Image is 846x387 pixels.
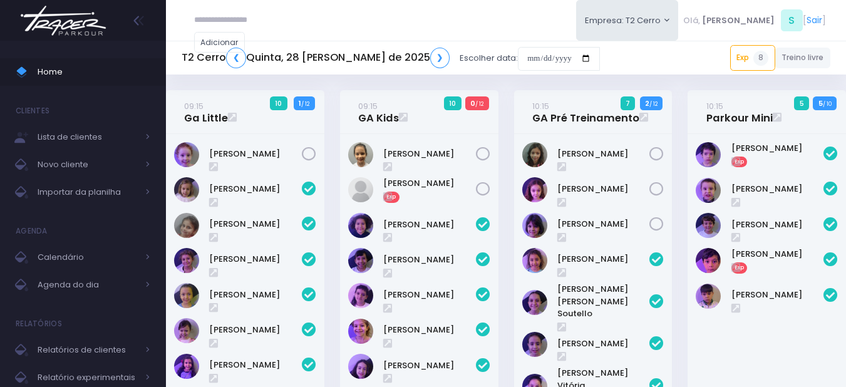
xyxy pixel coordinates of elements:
[823,100,832,108] small: / 10
[383,219,476,231] a: [PERSON_NAME]
[557,148,650,160] a: [PERSON_NAME]
[706,100,773,125] a: 10:15Parkour Mini
[16,311,62,336] h4: Relatórios
[645,98,649,108] strong: 2
[522,177,547,202] img: Luisa Tomchinsky Montezano
[706,100,723,112] small: 10:15
[532,100,549,112] small: 10:15
[174,354,199,379] img: Manuela Santos
[702,14,775,27] span: [PERSON_NAME]
[696,213,721,238] img: Otto Guimarães Krön
[209,253,302,266] a: [PERSON_NAME]
[348,177,373,202] img: chloé torres barreto barbosa
[430,48,450,68] a: ❯
[194,32,245,53] a: Adicionar
[696,142,721,167] img: Francisco Nassar
[38,64,150,80] span: Home
[38,342,138,358] span: Relatórios de clientes
[348,248,373,273] img: Beatriz Kikuchi
[38,249,138,266] span: Calendário
[348,142,373,167] img: Maya Viana
[184,100,228,125] a: 09:15Ga Little
[270,96,287,110] span: 10
[174,248,199,273] img: Isabel Amado
[444,96,462,110] span: 10
[38,369,138,386] span: Relatório experimentais
[696,248,721,273] img: Samuel Bigaton
[383,148,476,160] a: [PERSON_NAME]
[209,148,302,160] a: [PERSON_NAME]
[731,289,824,301] a: [PERSON_NAME]
[775,48,831,68] a: Treino livre
[383,177,476,190] a: [PERSON_NAME]
[358,100,399,125] a: 09:15GA Kids
[348,319,373,344] img: Gabriela Libardi Galesi Bernardo
[299,98,301,108] strong: 1
[184,100,204,112] small: 09:15
[807,14,822,27] a: Sair
[348,354,373,379] img: Isabela de Brito Moffa
[557,183,650,195] a: [PERSON_NAME]
[16,219,48,244] h4: Agenda
[383,359,476,372] a: [PERSON_NAME]
[557,253,650,266] a: [PERSON_NAME]
[174,283,199,308] img: Isabel Silveira Chulam
[38,184,138,200] span: Importar da planilha
[522,248,547,273] img: Alice Oliveira Castro
[182,48,450,68] h5: T2 Cerro Quinta, 28 [PERSON_NAME] de 2025
[174,213,199,238] img: Heloísa Amado
[522,290,547,315] img: Ana Helena Soutello
[696,284,721,309] img: Theo Cabral
[38,277,138,293] span: Agenda do dia
[522,213,547,238] img: Malu Bernardes
[358,100,378,112] small: 09:15
[621,96,636,110] span: 7
[348,283,373,308] img: Clara Guimaraes Kron
[174,177,199,202] img: Catarina Andrade
[532,100,639,125] a: 10:15GA Pré Treinamento
[794,96,809,110] span: 5
[209,359,302,371] a: [PERSON_NAME]
[731,219,824,231] a: [PERSON_NAME]
[696,178,721,203] img: Guilherme Soares Naressi
[818,98,823,108] strong: 5
[174,142,199,167] img: Antonieta Bonna Gobo N Silva
[383,254,476,266] a: [PERSON_NAME]
[522,142,547,167] img: Julia de Campos Munhoz
[557,283,650,320] a: [PERSON_NAME] [PERSON_NAME] Soutello
[649,100,658,108] small: / 12
[38,129,138,145] span: Lista de clientes
[781,9,803,31] span: S
[753,51,768,66] span: 8
[678,6,830,34] div: [ ]
[182,44,600,73] div: Escolher data:
[731,142,824,155] a: [PERSON_NAME]
[557,338,650,350] a: [PERSON_NAME]
[174,318,199,343] img: Julia Merlino Donadell
[383,324,476,336] a: [PERSON_NAME]
[475,100,483,108] small: / 12
[209,324,302,336] a: [PERSON_NAME]
[348,213,373,238] img: Ana Beatriz Xavier Roque
[683,14,700,27] span: Olá,
[209,289,302,301] a: [PERSON_NAME]
[209,218,302,230] a: [PERSON_NAME]
[730,45,775,70] a: Exp8
[301,100,309,108] small: / 12
[731,248,824,261] a: [PERSON_NAME]
[522,332,547,357] img: Luzia Rolfini Fernandes
[383,289,476,301] a: [PERSON_NAME]
[38,157,138,173] span: Novo cliente
[557,218,650,230] a: [PERSON_NAME]
[731,183,824,195] a: [PERSON_NAME]
[209,183,302,195] a: [PERSON_NAME]
[470,98,475,108] strong: 0
[16,98,49,123] h4: Clientes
